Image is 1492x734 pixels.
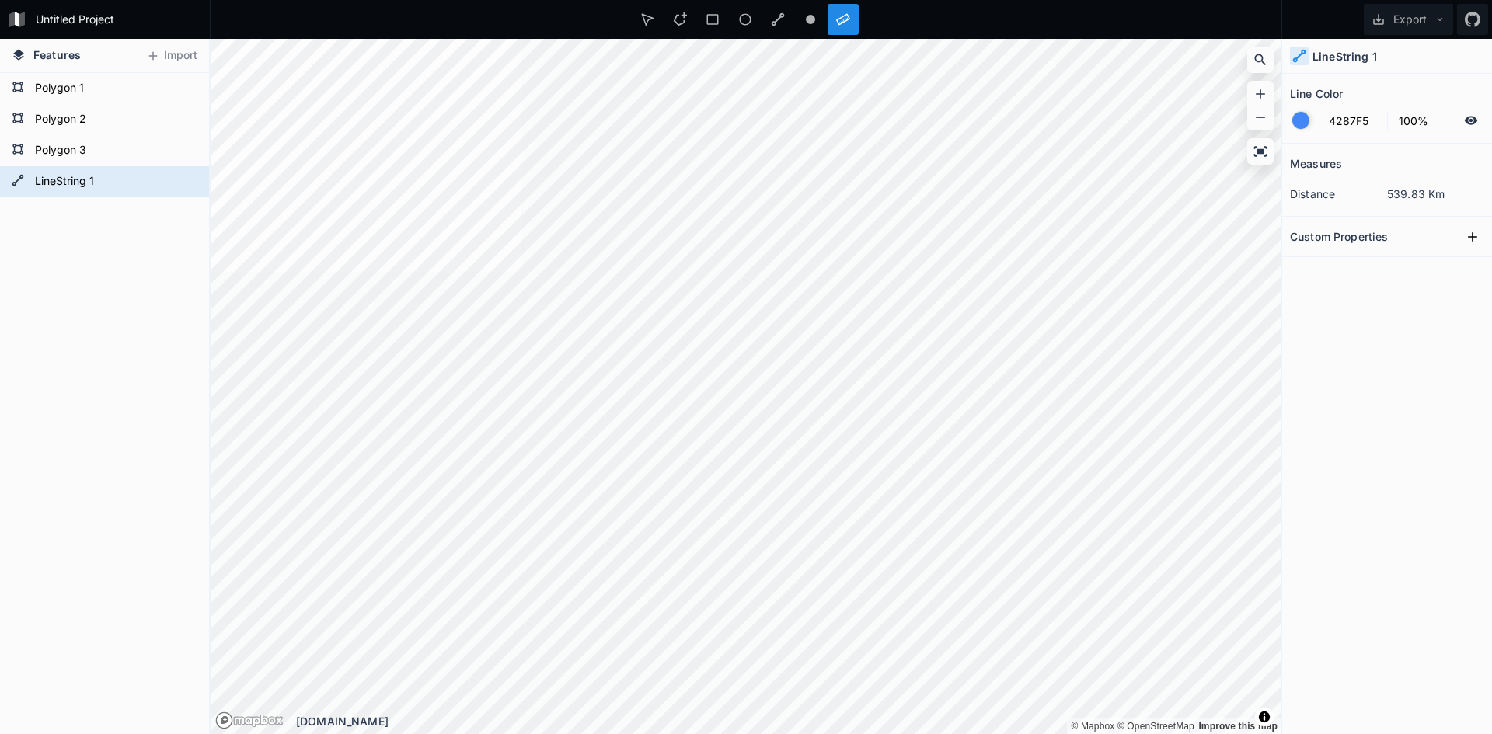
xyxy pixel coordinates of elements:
[1290,151,1342,176] h2: Measures
[1255,708,1274,726] button: Toggle attribution
[33,47,81,63] span: Features
[1387,186,1484,202] dd: 539.83 Km
[215,711,284,729] a: Mapbox logo
[1198,721,1278,732] a: Map feedback
[1290,186,1387,202] dt: distance
[215,711,233,729] a: Mapbox logo
[1290,82,1343,106] h2: Line Color
[1364,4,1453,35] button: Export
[1290,224,1388,249] h2: Custom Properties
[1071,721,1114,732] a: Mapbox
[1312,48,1377,64] h4: LineString 1
[1117,721,1194,732] a: OpenStreetMap
[138,43,205,68] button: Import
[1260,708,1269,725] span: Toggle attribution
[296,713,1281,729] div: [DOMAIN_NAME]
